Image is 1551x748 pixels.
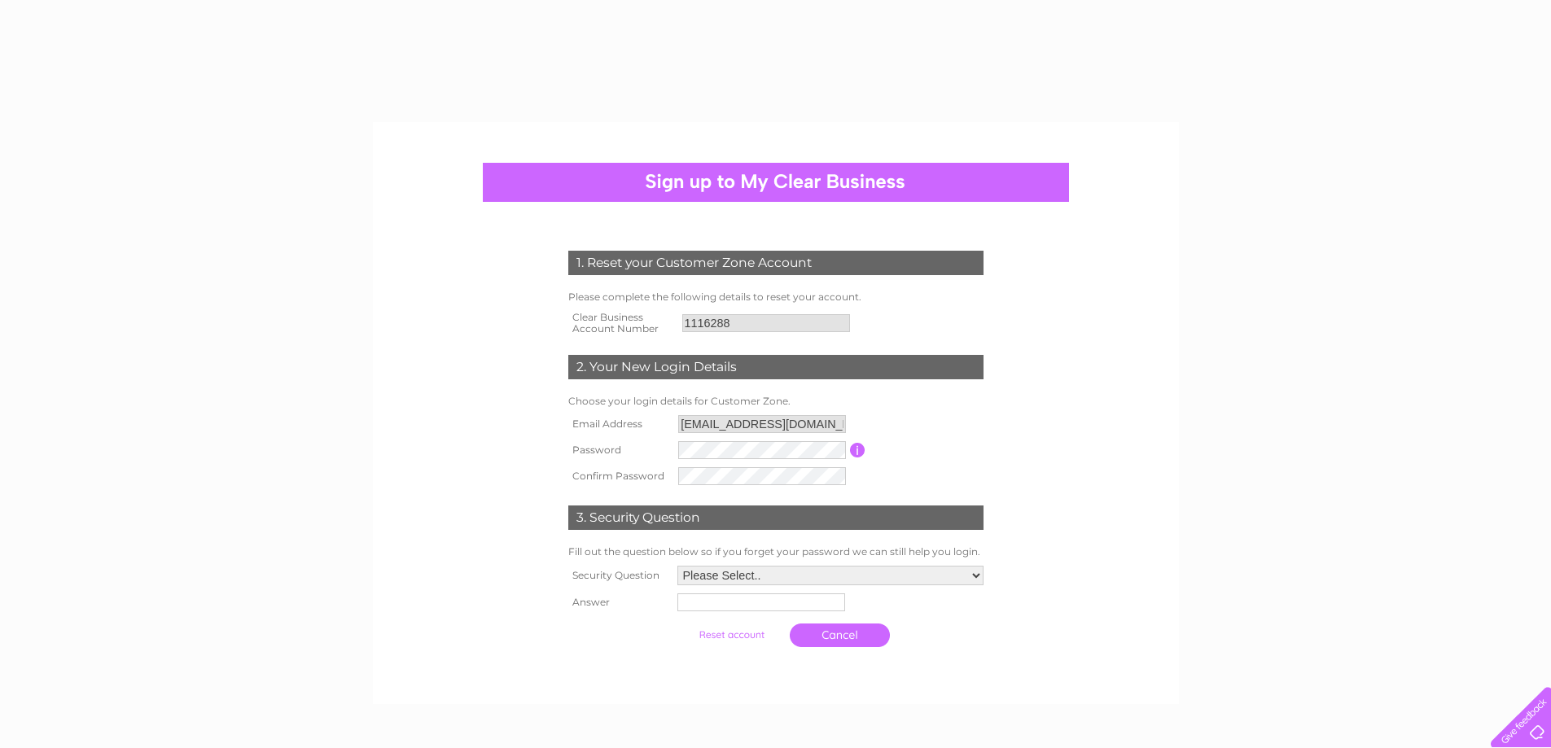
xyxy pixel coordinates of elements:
[564,542,988,562] td: Fill out the question below so if you forget your password we can still help you login.
[568,355,984,379] div: 2. Your New Login Details
[564,411,675,437] th: Email Address
[568,505,984,530] div: 3. Security Question
[790,623,890,647] a: Cancel
[564,287,988,307] td: Please complete the following details to reset your account.
[681,623,782,646] input: Submit
[564,437,675,463] th: Password
[850,443,865,457] input: Information
[564,463,675,489] th: Confirm Password
[564,589,673,615] th: Answer
[564,307,678,339] th: Clear Business Account Number
[564,562,673,589] th: Security Question
[564,391,988,411] td: Choose your login details for Customer Zone.
[568,251,984,275] div: 1. Reset your Customer Zone Account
